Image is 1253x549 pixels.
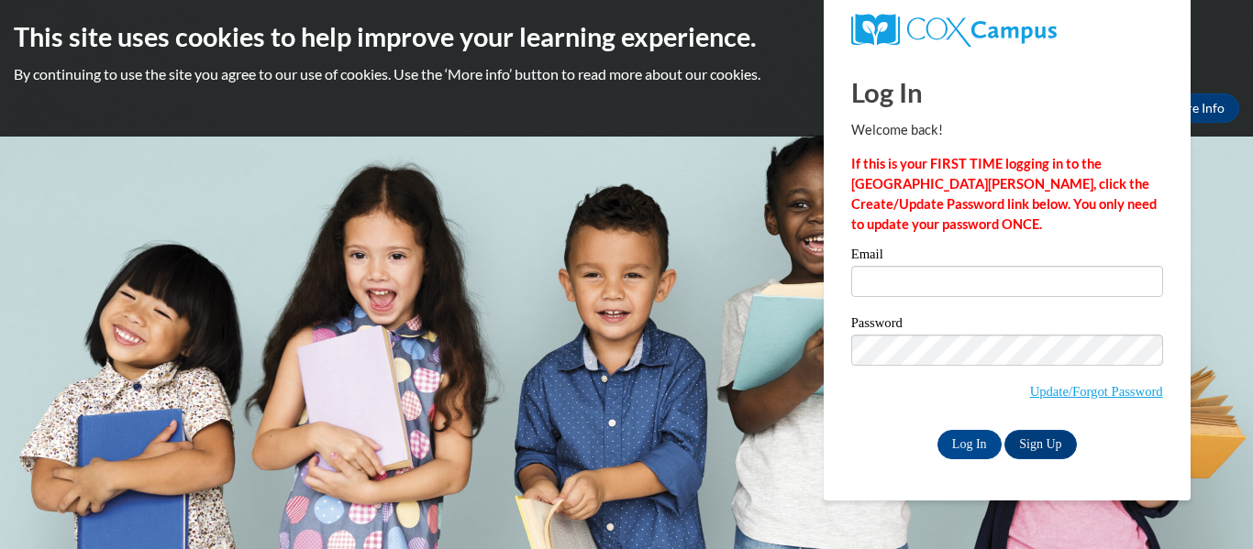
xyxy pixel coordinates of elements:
label: Email [851,247,1163,266]
img: COX Campus [851,14,1057,47]
p: Welcome back! [851,120,1163,140]
a: Update/Forgot Password [1030,384,1163,399]
a: Sign Up [1004,430,1076,459]
a: COX Campus [851,14,1163,47]
label: Password [851,316,1163,335]
a: More Info [1153,93,1239,123]
input: Log In [937,430,1002,459]
h2: This site uses cookies to help improve your learning experience. [14,18,1239,55]
p: By continuing to use the site you agree to our use of cookies. Use the ‘More info’ button to read... [14,64,1239,84]
strong: If this is your FIRST TIME logging in to the [GEOGRAPHIC_DATA][PERSON_NAME], click the Create/Upd... [851,156,1157,232]
h1: Log In [851,73,1163,111]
